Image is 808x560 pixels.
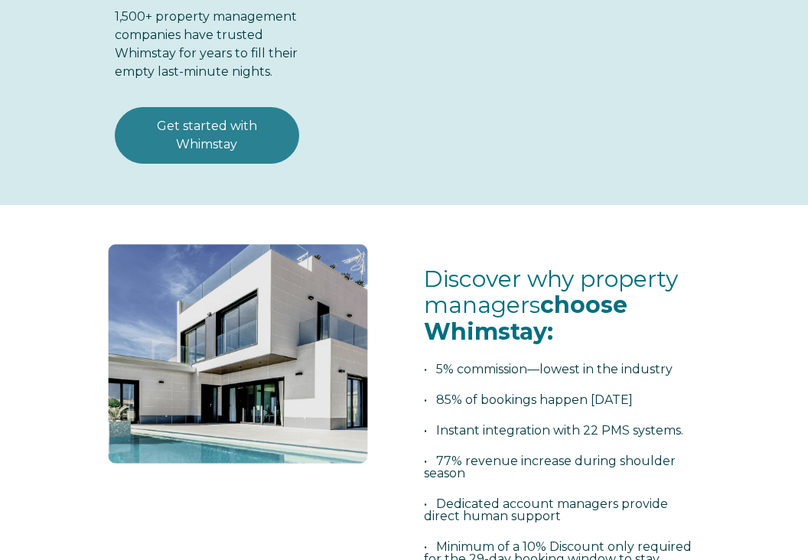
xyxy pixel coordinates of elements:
span: choose Whimstay: [424,291,627,346]
span: 1,500+ property management companies have trusted Whimstay for years to fill their empty last-min... [115,9,298,79]
a: Get started with Whimstay [115,107,299,164]
span: • 77% revenue increase during shoulder season [424,454,676,480]
span: • 85% of bookings happen [DATE] [424,392,633,407]
span: Discover why property managers [424,265,678,346]
span: • Instant integration with 22 PMS systems. [424,423,683,438]
span: • 5% commission—lowest in the industry [424,362,673,376]
img: foto 1 [99,236,376,472]
span: • Dedicated account managers provide direct human support [424,497,668,523]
